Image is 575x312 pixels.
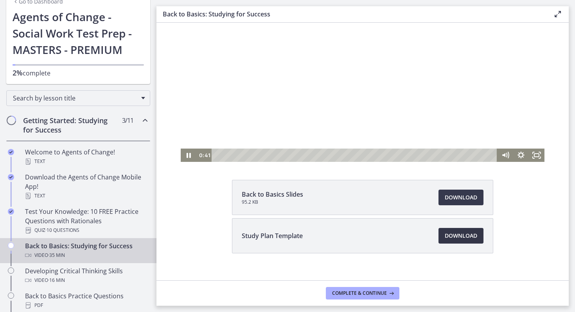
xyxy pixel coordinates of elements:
[8,149,14,155] i: Completed
[45,226,79,235] span: · 10 Questions
[242,231,303,240] span: Study Plan Template
[25,147,147,166] div: Welcome to Agents of Change!
[25,207,147,235] div: Test Your Knowledge: 10 FREE Practice Questions with Rationales
[8,174,14,180] i: Completed
[25,172,147,201] div: Download the Agents of Change Mobile App!
[25,301,147,310] div: PDF
[438,190,483,205] a: Download
[122,116,133,125] span: 3 / 11
[23,116,119,134] h2: Getting Started: Studying for Success
[8,208,14,215] i: Completed
[332,290,387,296] span: Complete & continue
[13,9,144,58] h1: Agents of Change - Social Work Test Prep - MASTERS - PREMIUM
[25,266,147,285] div: Developing Critical Thinking Skills
[25,241,147,260] div: Back to Basics: Studying for Success
[6,90,150,106] div: Search by lesson title
[48,251,65,260] span: · 35 min
[25,226,147,235] div: Quiz
[25,157,147,166] div: Text
[438,228,483,244] a: Download
[13,94,137,102] span: Search by lesson title
[25,276,147,285] div: Video
[445,231,477,240] span: Download
[48,276,65,285] span: · 16 min
[25,191,147,201] div: Text
[242,199,303,205] span: 95.2 KB
[445,193,477,202] span: Download
[25,291,147,310] div: Back to Basics Practice Questions
[163,9,541,19] h3: Back to Basics: Studying for Success
[25,251,147,260] div: Video
[326,287,399,299] button: Complete & continue
[13,68,23,77] span: 2%
[13,68,144,78] p: complete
